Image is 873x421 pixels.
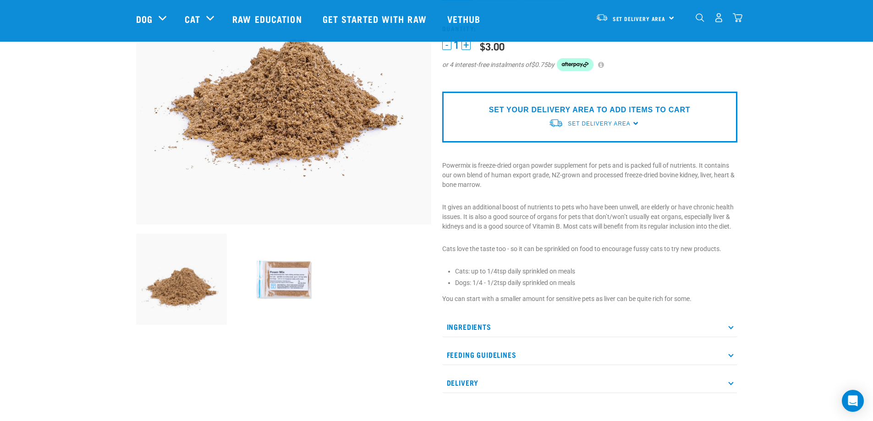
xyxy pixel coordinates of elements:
button: - [442,41,451,50]
p: Powermix is freeze-dried organ powder supplement for pets and is packed full of nutrients. It con... [442,161,737,190]
p: SET YOUR DELIVERY AREA TO ADD ITEMS TO CART [489,104,690,115]
a: Cat [185,12,200,26]
a: Vethub [438,0,492,37]
p: You can start with a smaller amount for sensitive pets as liver can be quite rich for some. [442,294,737,304]
img: home-icon@2x.png [733,13,742,22]
p: Feeding Guidelines [442,344,737,365]
span: 1 [454,40,459,50]
div: $3.00 [480,40,505,52]
img: RE Product Shoot 2023 Nov8804 [238,234,329,325]
p: Ingredients [442,317,737,337]
img: van-moving.png [596,13,608,22]
img: van-moving.png [549,118,563,128]
img: Pile Of PowerMix For Pets [136,234,227,325]
p: Delivery [442,372,737,393]
button: + [461,41,471,50]
span: $0.75 [531,60,548,70]
a: Raw Education [223,0,313,37]
div: or 4 interest-free instalments of by [442,58,737,71]
a: Dog [136,12,153,26]
p: Cats love the taste too - so it can be sprinkled on food to encourage fussy cats to try new produ... [442,244,737,254]
img: Afterpay [557,58,593,71]
li: Dogs: 1/4 - 1/2tsp daily sprinkled on meals [455,278,737,288]
a: Get started with Raw [313,0,438,37]
li: Cats: up to 1/4tsp daily sprinkled on meals [455,267,737,276]
span: Set Delivery Area [568,120,630,127]
span: Set Delivery Area [613,17,666,20]
img: user.png [714,13,724,22]
p: It gives an additional boost of nutrients to pets who have been unwell, are elderly or have chron... [442,202,737,231]
div: Open Intercom Messenger [842,390,864,412]
img: home-icon-1@2x.png [696,13,704,22]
